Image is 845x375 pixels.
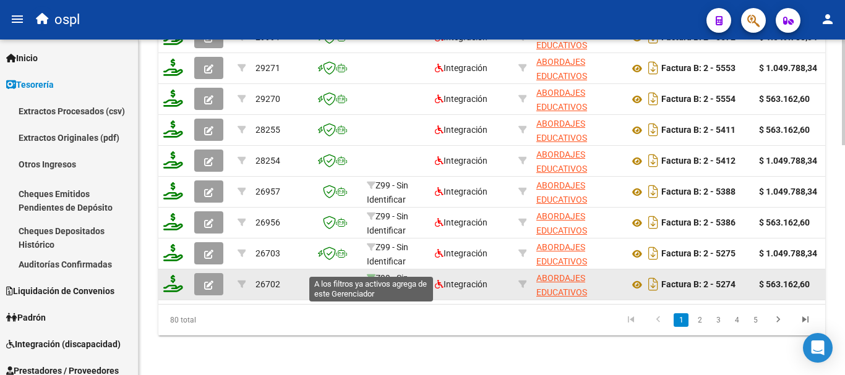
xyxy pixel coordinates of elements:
[367,180,408,204] span: Z99 - Sin Identificar
[645,213,661,232] i: Descargar documento
[759,156,817,166] strong: $ 1.049.788,34
[729,313,744,327] a: 4
[536,119,587,157] span: ABORDAJES EDUCATIVOS EMPATIA SA
[536,55,619,81] div: 30715874136
[661,187,736,197] strong: Factura B: 2 - 5388
[367,242,408,266] span: Z99 - Sin Identificar
[435,125,487,135] span: Integración
[6,284,114,298] span: Liquidación de Convenios
[435,94,487,104] span: Integración
[536,150,587,188] span: ABORDAJES EDUCATIVOS EMPATIA SA
[54,6,80,33] span: ospl
[435,187,487,196] span: Integración
[661,33,736,43] strong: Factura B: 2 - 5572
[536,57,587,95] span: ABORDAJES EDUCATIVOS EMPATIA SA
[6,337,121,351] span: Integración (discapacidad)
[759,279,810,289] strong: $ 563.162,60
[158,305,290,335] div: 80 total
[646,313,670,327] a: go to previous page
[709,310,727,331] li: page 3
[661,156,736,166] strong: Factura B: 2 - 5412
[435,279,487,289] span: Integración
[672,310,690,331] li: page 1
[645,89,661,109] i: Descargar documento
[255,279,280,289] span: 26702
[820,12,835,27] mat-icon: person
[367,273,408,297] span: Z99 - Sin Identificar
[435,248,487,258] span: Integración
[536,179,619,204] div: 30715874136
[536,271,619,297] div: 30715874136
[255,63,280,73] span: 29271
[536,117,619,143] div: 30715874136
[367,211,408,235] span: Z99 - Sin Identificar
[674,313,688,327] a: 1
[748,313,763,327] a: 5
[255,125,280,135] span: 28255
[536,88,587,126] span: ABORDAJES EDUCATIVOS EMPATIA SA
[645,274,661,294] i: Descargar documento
[794,313,817,327] a: go to last page
[619,313,643,327] a: go to first page
[435,63,487,73] span: Integración
[645,243,661,263] i: Descargar documento
[803,333,833,363] div: Open Intercom Messenger
[255,187,280,196] span: 26957
[759,248,817,258] strong: $ 1.049.788,34
[536,180,587,219] span: ABORDAJES EDUCATIVOS EMPATIA SA
[759,125,810,135] strong: $ 563.162,60
[711,313,726,327] a: 3
[255,94,280,104] span: 29270
[661,218,736,228] strong: Factura B: 2 - 5386
[536,240,619,266] div: 30715874136
[435,217,487,227] span: Integración
[536,86,619,112] div: 30715874136
[255,217,280,227] span: 26956
[661,280,736,290] strong: Factura B: 2 - 5274
[766,313,790,327] a: go to next page
[759,187,817,196] strong: $ 1.049.788,34
[727,310,746,331] li: page 4
[536,148,619,174] div: 30715874136
[435,156,487,166] span: Integración
[6,51,38,65] span: Inicio
[661,125,736,135] strong: Factura B: 2 - 5411
[746,310,765,331] li: page 5
[536,242,587,280] span: ABORDAJES EDUCATIVOS EMPATIA SA
[6,311,46,324] span: Padrón
[661,95,736,104] strong: Factura B: 2 - 5554
[6,78,54,91] span: Tesorería
[536,211,587,250] span: ABORDAJES EDUCATIVOS EMPATIA SA
[10,12,25,27] mat-icon: menu
[692,313,707,327] a: 2
[661,64,736,74] strong: Factura B: 2 - 5553
[536,26,587,64] span: ABORDAJES EDUCATIVOS EMPATIA SA
[645,58,661,78] i: Descargar documento
[759,94,810,104] strong: $ 563.162,60
[645,182,661,201] i: Descargar documento
[759,63,817,73] strong: $ 1.049.788,34
[536,273,587,311] span: ABORDAJES EDUCATIVOS EMPATIA SA
[536,209,619,235] div: 30715874136
[645,120,661,140] i: Descargar documento
[690,310,709,331] li: page 2
[255,248,280,258] span: 26703
[255,156,280,166] span: 28254
[759,217,810,227] strong: $ 563.162,60
[661,249,736,259] strong: Factura B: 2 - 5275
[645,151,661,171] i: Descargar documento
